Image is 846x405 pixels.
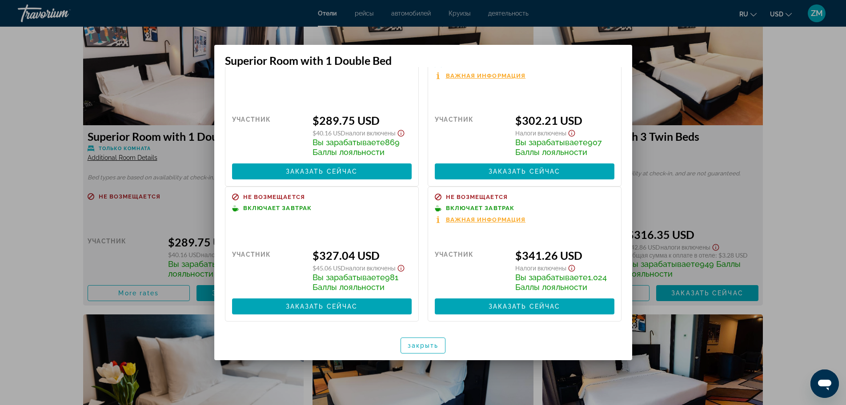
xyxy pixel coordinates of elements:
div: $341.26 USD [515,249,614,262]
span: Налоги включены [515,264,566,272]
span: Только комната [243,61,303,67]
button: Заказать сейчас [232,163,412,179]
span: Налоги включены [345,129,396,137]
button: Show Taxes and Fees disclaimer [566,262,577,272]
button: Важная информация [435,216,526,223]
button: Show Taxes and Fees disclaimer [566,127,577,137]
span: Заказать сейчас [489,303,561,310]
span: $40.16 USD [313,129,345,137]
span: Включает завтрак [446,205,515,211]
button: Заказать сейчас [435,163,614,179]
button: Заказать сейчас [435,298,614,314]
span: Налоги включены [345,264,396,272]
div: $302.21 USD [515,114,614,127]
span: Важная информация [446,217,526,222]
button: Show Taxes and Fees disclaimer [396,127,406,137]
span: 907 Баллы лояльности [515,138,602,157]
div: $289.75 USD [313,114,411,127]
span: Включает завтрак [243,205,312,211]
div: участник [232,114,306,157]
span: Заказать сейчас [286,168,358,175]
div: участник [435,249,509,292]
span: Вы зарабатываете [313,273,385,282]
span: Налоги включены [515,129,566,137]
span: Только комната [446,61,506,67]
span: Не возмещается [446,194,508,200]
span: 981 Баллы лояльности [313,273,398,292]
iframe: Кнопка запуска окна обмена сообщениями [810,369,839,398]
div: $327.04 USD [313,249,411,262]
span: 1,024 Баллы лояльности [515,273,607,292]
span: Заказать сейчас [286,303,358,310]
div: участник [232,249,306,292]
span: 869 Баллы лояльности [313,138,400,157]
span: Не возмещается [243,194,305,200]
span: Вы зарабатываете [515,273,588,282]
button: Важная информация [435,72,526,79]
span: Важная информация [446,73,526,79]
span: $45.06 USD [313,264,345,272]
h3: Superior Room with 1 Double Bed [225,54,621,67]
div: участник [435,114,509,157]
button: Show Taxes and Fees disclaimer [396,262,406,272]
span: Вы зарабатываете [313,138,385,147]
button: Заказать сейчас [232,298,412,314]
button: закрыть [401,337,446,353]
span: закрыть [408,342,439,349]
span: Заказать сейчас [489,168,561,175]
span: Вы зарабатываете [515,138,588,147]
